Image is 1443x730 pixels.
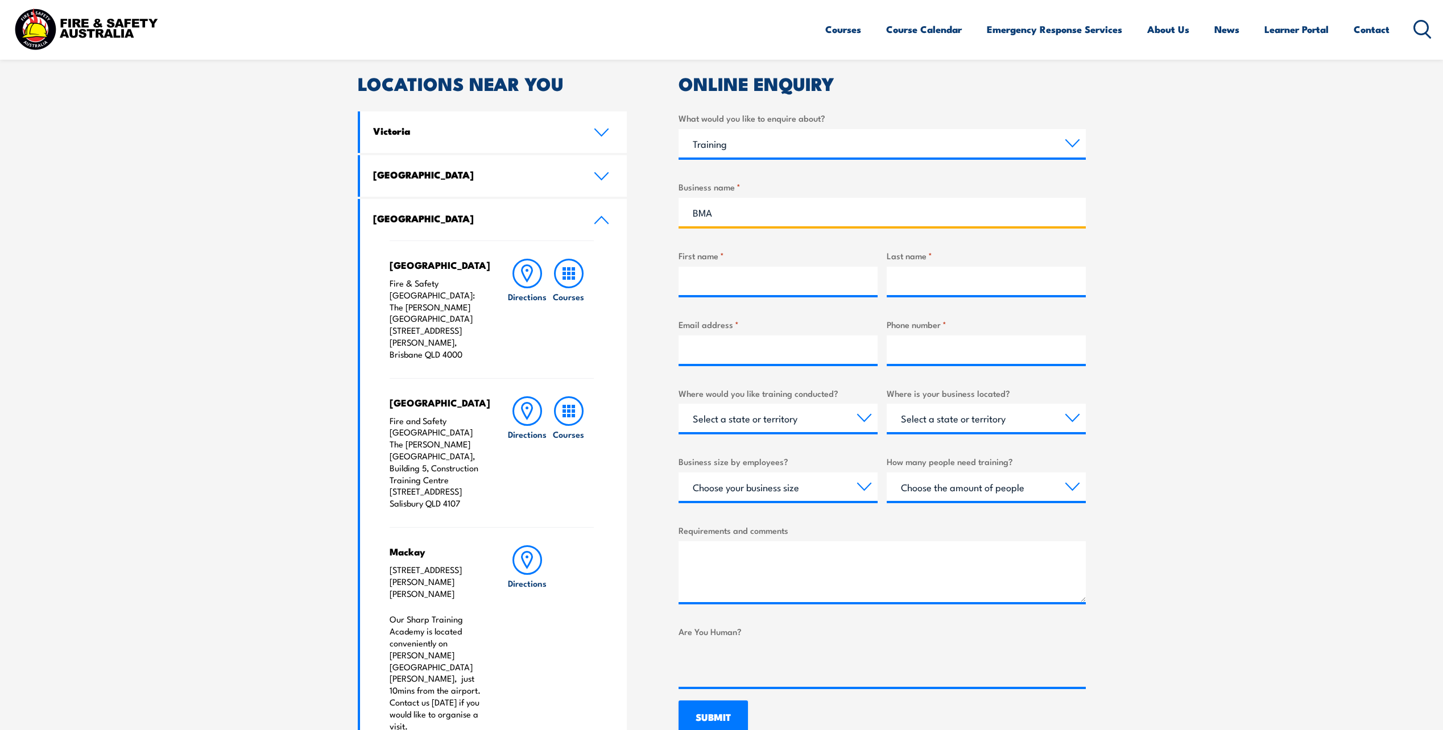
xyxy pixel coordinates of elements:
h4: [GEOGRAPHIC_DATA] [390,259,485,271]
a: Courses [548,259,589,360]
label: Business name [679,180,1086,193]
label: Are You Human? [679,625,1086,638]
h4: [GEOGRAPHIC_DATA] [373,168,577,181]
h6: Courses [553,428,584,440]
h4: [GEOGRAPHIC_DATA] [390,396,485,409]
a: Learner Portal [1264,14,1329,44]
p: Fire and Safety [GEOGRAPHIC_DATA] The [PERSON_NAME][GEOGRAPHIC_DATA], Building 5, Construction Tr... [390,415,485,509]
a: News [1214,14,1239,44]
h6: Directions [508,428,547,440]
h4: Mackay [390,545,485,558]
h2: LOCATIONS NEAR YOU [358,75,627,91]
label: Where is your business located? [887,387,1086,400]
label: Where would you like training conducted? [679,387,878,400]
label: Business size by employees? [679,455,878,468]
h6: Directions [508,577,547,589]
h4: Victoria [373,125,577,137]
a: Contact [1354,14,1390,44]
a: [GEOGRAPHIC_DATA] [360,155,627,197]
a: Directions [507,396,548,509]
label: What would you like to enquire about? [679,111,1086,125]
a: Directions [507,259,548,360]
h6: Courses [553,291,584,302]
h2: ONLINE ENQUIRY [679,75,1086,91]
label: Last name [887,249,1086,262]
p: [STREET_ADDRESS][PERSON_NAME][PERSON_NAME] [390,564,485,599]
label: How many people need training? [887,455,1086,468]
label: Email address [679,318,878,331]
a: Courses [825,14,861,44]
a: Course Calendar [886,14,962,44]
h6: Directions [508,291,547,302]
a: About Us [1147,14,1189,44]
h4: [GEOGRAPHIC_DATA] [373,212,577,225]
label: Phone number [887,318,1086,331]
a: Courses [548,396,589,509]
label: Requirements and comments [679,524,1086,537]
a: Emergency Response Services [987,14,1122,44]
p: Fire & Safety [GEOGRAPHIC_DATA]: The [PERSON_NAME][GEOGRAPHIC_DATA] [STREET_ADDRESS][PERSON_NAME]... [390,277,485,360]
label: First name [679,249,878,262]
a: Victoria [360,111,627,153]
iframe: reCAPTCHA [679,642,851,687]
a: [GEOGRAPHIC_DATA] [360,199,627,240]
